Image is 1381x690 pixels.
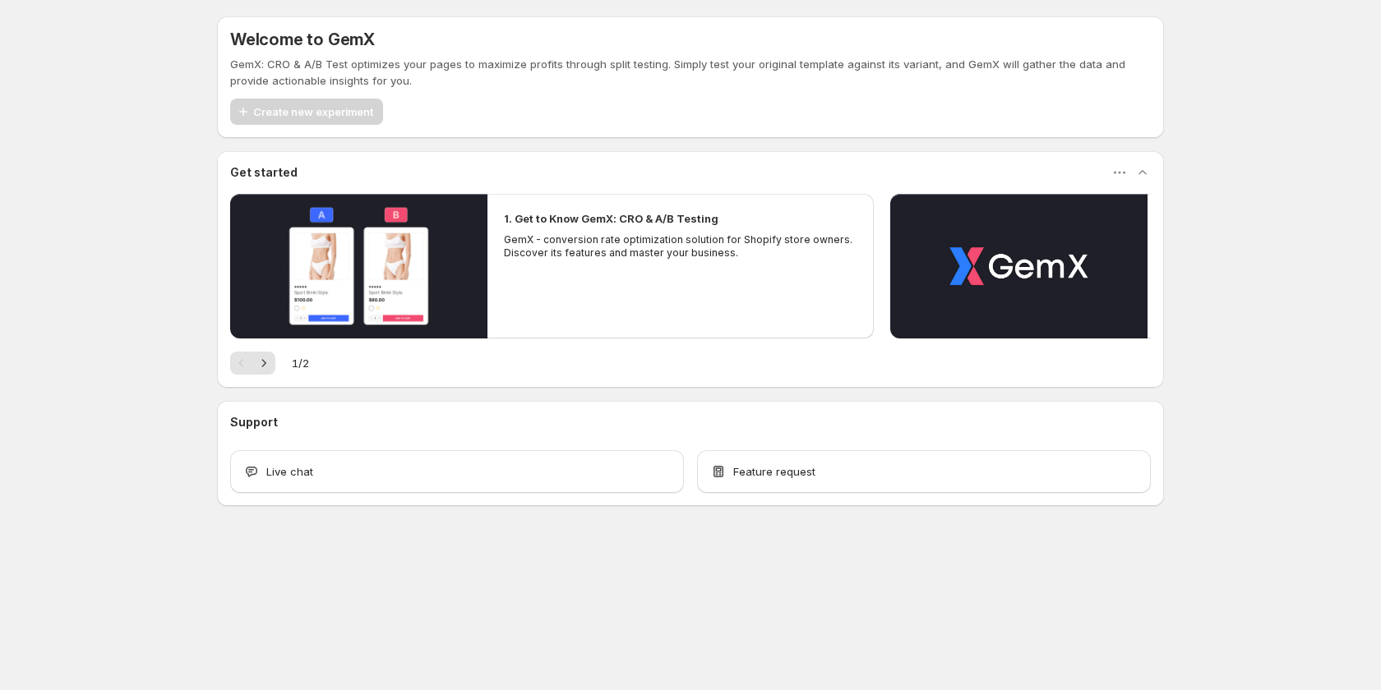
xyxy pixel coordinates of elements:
[230,30,375,49] h5: Welcome to GemX
[230,56,1151,89] p: GemX: CRO & A/B Test optimizes your pages to maximize profits through split testing. Simply test ...
[504,210,718,227] h2: 1. Get to Know GemX: CRO & A/B Testing
[266,463,313,480] span: Live chat
[733,463,815,480] span: Feature request
[230,194,487,338] button: Play video
[230,164,298,181] h3: Get started
[504,233,857,260] p: GemX - conversion rate optimization solution for Shopify store owners. Discover its features and ...
[890,194,1148,338] button: Play video
[230,414,278,430] h3: Support
[230,352,275,375] nav: Pagination
[292,355,309,371] span: 1 / 2
[252,352,275,375] button: Next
